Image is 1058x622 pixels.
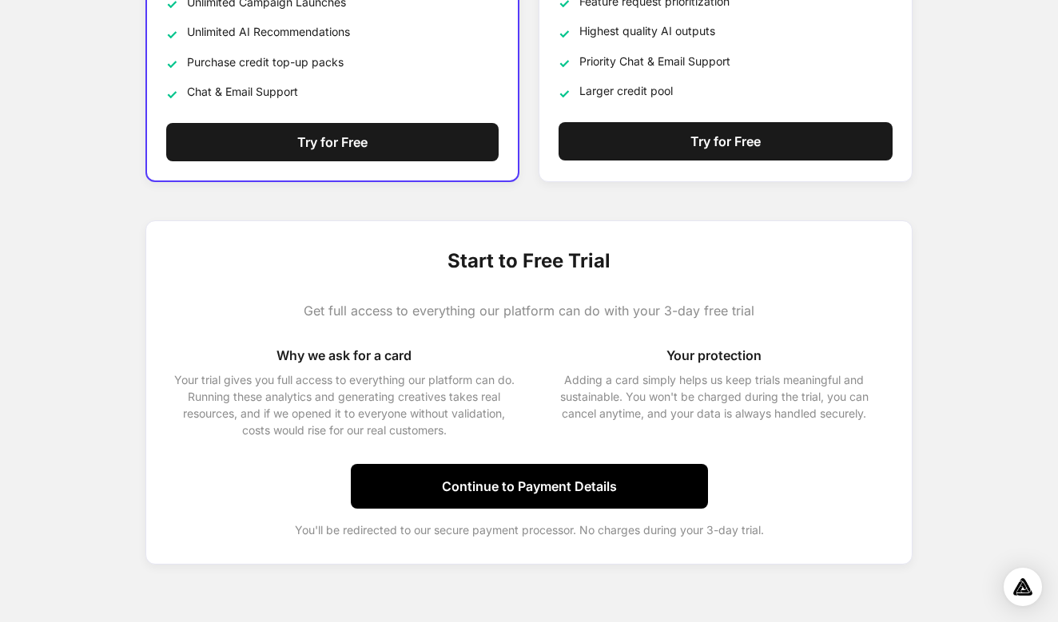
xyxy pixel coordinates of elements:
span: Unlimited AI Recommendations [187,23,350,40]
span: ✓ [166,85,177,104]
div: Open Intercom Messenger [1004,568,1042,606]
span: ✓ [559,84,570,103]
span: ✓ [559,53,570,73]
span: Larger credit pool [579,82,673,99]
p: Your trial gives you full access to everything our platform can do. Running these analytics and g... [172,371,516,438]
button: Try for Free [559,122,893,160]
span: ✓ [166,25,177,44]
span: ✓ [166,54,177,73]
p: Get full access to everything our platform can do with your 3-day free trial [172,301,886,320]
button: Continue to Payment Details [351,464,708,509]
p: You'll be redirected to our secure payment processor. No charges during your 3-day trial. [172,521,886,538]
h4: Your protection [542,346,886,365]
span: Chat & Email Support [187,83,298,100]
span: Start to Free Trial [447,247,611,275]
button: Try for Free [166,123,499,161]
span: Purchase credit top-up packs [187,53,344,70]
p: Adding a card simply helps us keep trials meaningful and sustainable. You won't be charged during... [542,371,886,422]
span: ✓ [559,24,570,43]
h4: Why we ask for a card [172,346,516,365]
span: Priority Chat & Email Support [579,53,730,69]
span: Highest quality AI outputs [579,22,715,39]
